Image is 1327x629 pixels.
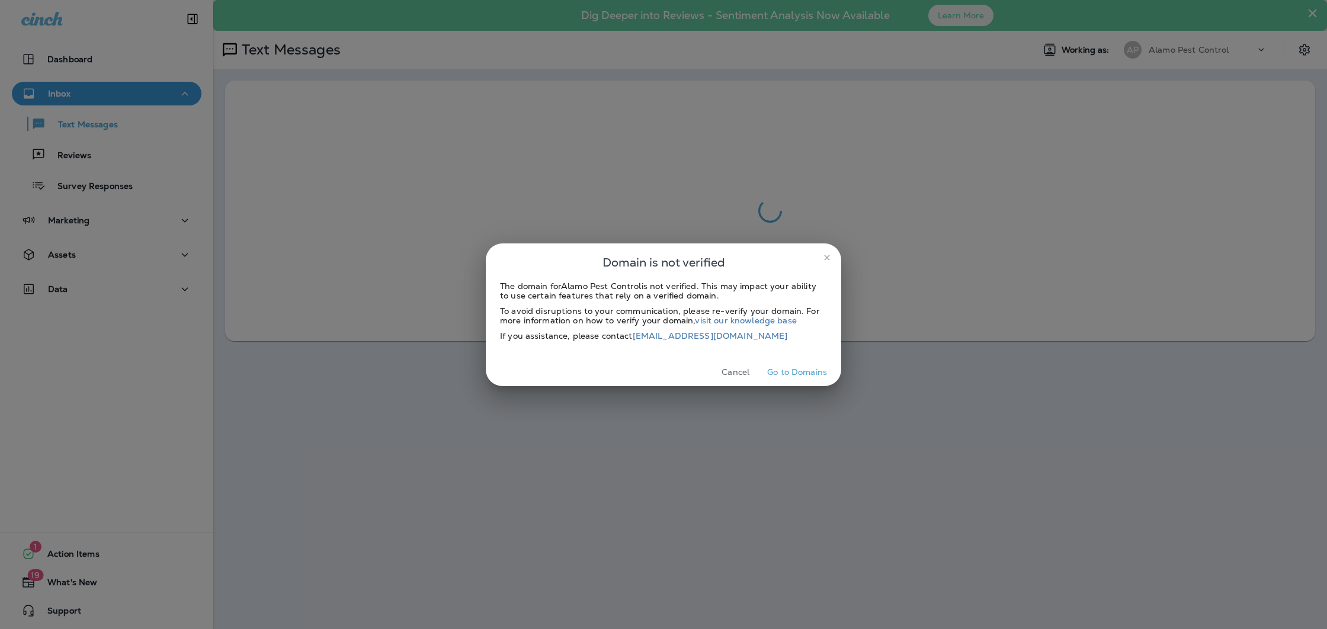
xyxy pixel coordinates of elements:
button: Cancel [713,363,758,381]
button: Go to Domains [762,363,832,381]
span: Domain is not verified [602,253,725,272]
a: visit our knowledge base [695,315,796,326]
div: To avoid disruptions to your communication, please re-verify your domain. For more information on... [500,306,827,325]
div: The domain for Alamo Pest Control is not verified. This may impact your ability to use certain fe... [500,281,827,300]
div: If you assistance, please contact [500,331,827,341]
button: close [818,248,836,267]
a: [EMAIL_ADDRESS][DOMAIN_NAME] [633,330,788,341]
